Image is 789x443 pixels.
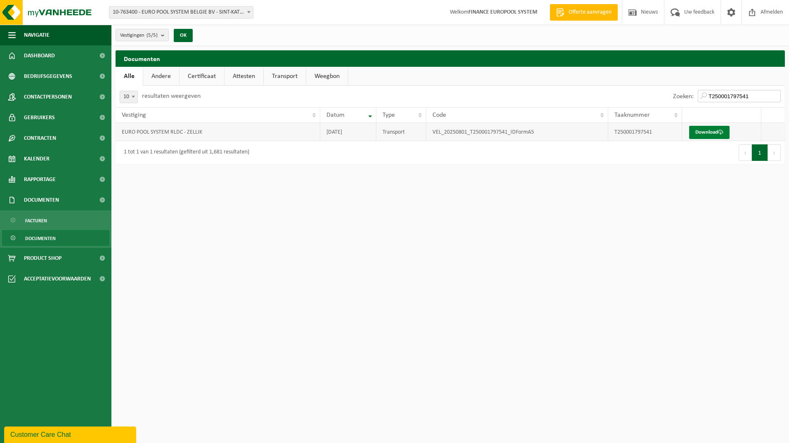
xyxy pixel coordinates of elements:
td: EURO POOL SYSTEM RLDC - ZELLIK [116,123,320,141]
a: Offerte aanvragen [550,4,618,21]
span: Kalender [24,148,50,169]
span: 10 [120,91,137,103]
span: Vestiging [122,112,146,118]
span: 10-763400 - EURO POOL SYSTEM BELGIE BV - SINT-KATELIJNE-WAVER [109,7,253,18]
button: Next [768,144,781,161]
span: Offerte aanvragen [567,8,614,16]
td: Transport [376,123,426,141]
button: Vestigingen(5/5) [116,29,169,41]
span: Dashboard [24,45,55,66]
count: (5/5) [146,33,158,38]
span: Vestigingen [120,29,158,42]
a: Transport [264,67,306,86]
a: Weegbon [306,67,348,86]
span: Datum [326,112,345,118]
span: Contactpersonen [24,87,72,107]
span: Contracten [24,128,56,148]
a: Alle [116,67,143,86]
a: Documenten [2,230,109,246]
button: 1 [752,144,768,161]
label: Zoeken: [673,93,694,100]
span: Documenten [24,190,59,210]
span: Bedrijfsgegevens [24,66,72,87]
span: Code [432,112,446,118]
button: Previous [739,144,752,161]
a: Certificaat [180,67,224,86]
iframe: chat widget [4,425,138,443]
span: Rapportage [24,169,56,190]
label: resultaten weergeven [142,93,201,99]
td: T250001797541 [608,123,682,141]
span: Facturen [25,213,47,229]
div: 1 tot 1 van 1 resultaten (gefilterd uit 1,681 resultaten) [120,145,249,160]
span: Taaknummer [614,112,650,118]
a: Andere [143,67,179,86]
span: Gebruikers [24,107,55,128]
span: Documenten [25,231,56,246]
h2: Documenten [116,50,785,66]
td: [DATE] [320,123,376,141]
span: Type [383,112,395,118]
button: OK [174,29,193,42]
span: 10-763400 - EURO POOL SYSTEM BELGIE BV - SINT-KATELIJNE-WAVER [109,6,253,19]
span: Navigatie [24,25,50,45]
a: Download [689,126,730,139]
td: VEL_20250801_T250001797541_IDFormA5 [426,123,609,141]
span: Acceptatievoorwaarden [24,269,91,289]
span: Product Shop [24,248,61,269]
strong: FINANCE EUROPOOL SYSTEM [468,9,537,15]
span: 10 [120,91,138,103]
a: Attesten [224,67,263,86]
a: Facturen [2,212,109,228]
